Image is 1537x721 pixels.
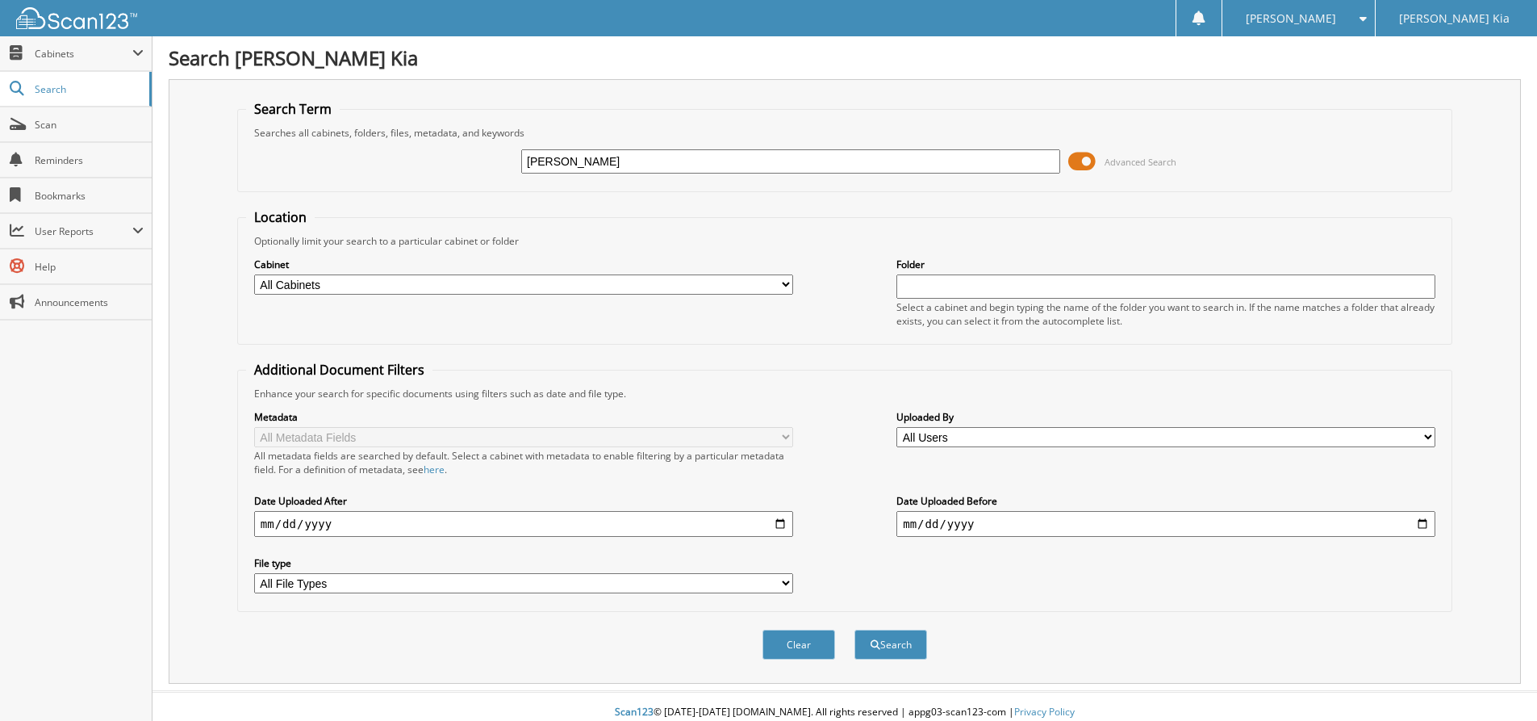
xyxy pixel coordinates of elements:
span: Search [35,82,141,96]
label: Folder [896,258,1435,271]
input: start [254,511,793,537]
span: Scan123 [615,705,654,719]
span: Reminders [35,153,144,167]
img: scan123-logo-white.svg [16,7,137,29]
span: User Reports [35,224,132,238]
div: All metadata fields are searched by default. Select a cabinet with metadata to enable filtering b... [254,449,793,476]
button: Search [854,630,927,660]
input: end [896,511,1435,537]
iframe: Chat Widget [1456,643,1537,721]
legend: Search Term [246,100,340,118]
button: Clear [762,630,835,660]
h1: Search [PERSON_NAME] Kia [169,44,1521,71]
div: Optionally limit your search to a particular cabinet or folder [246,234,1443,248]
legend: Additional Document Filters [246,361,432,379]
span: Announcements [35,296,144,309]
label: Cabinet [254,258,793,271]
span: Bookmarks [35,189,144,203]
div: Enhance your search for specific documents using filters such as date and file type. [246,387,1443,400]
a: Privacy Policy [1014,705,1075,719]
label: Date Uploaded After [254,494,793,508]
span: Advanced Search [1105,156,1176,168]
label: Uploaded By [896,410,1435,424]
span: Help [35,260,144,274]
span: Cabinets [35,47,132,61]
legend: Location [246,208,315,226]
div: Searches all cabinets, folders, files, metadata, and keywords [246,126,1443,140]
a: here [424,463,445,476]
span: Scan [35,118,144,132]
span: [PERSON_NAME] Kia [1399,14,1510,23]
label: Date Uploaded Before [896,494,1435,508]
label: File type [254,556,793,570]
span: [PERSON_NAME] [1246,14,1336,23]
div: Select a cabinet and begin typing the name of the folder you want to search in. If the name match... [896,300,1435,328]
label: Metadata [254,410,793,424]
